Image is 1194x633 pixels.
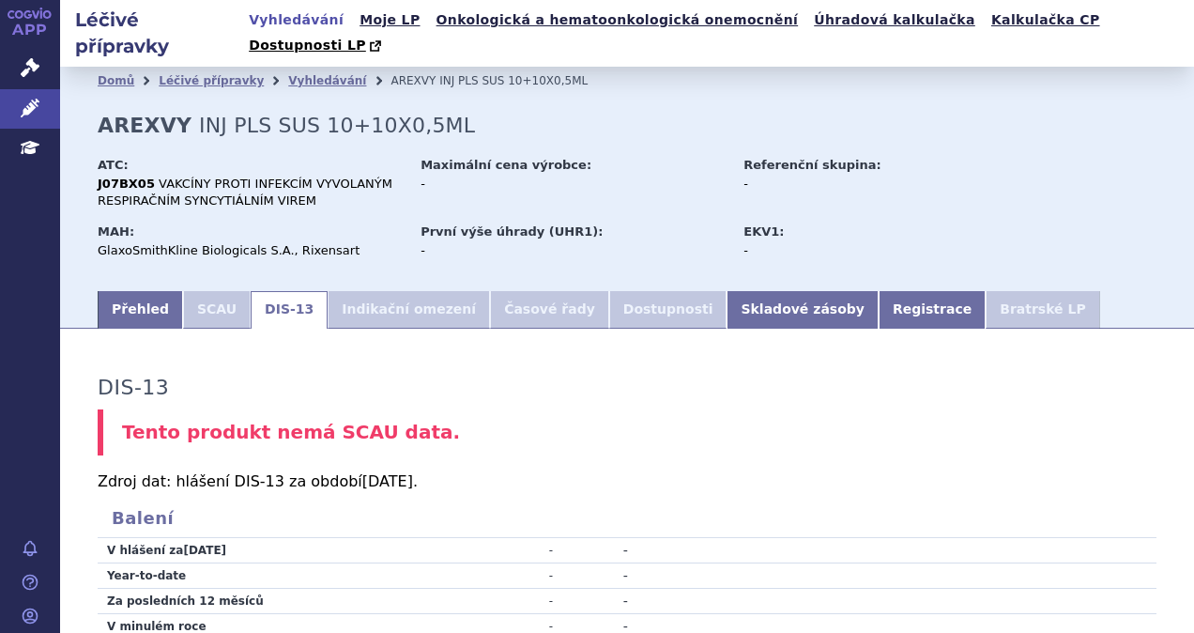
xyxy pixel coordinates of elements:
[426,564,567,589] td: -
[243,8,349,33] a: Vyhledávání
[183,544,226,557] span: [DATE]
[98,177,155,191] strong: J07BX05
[808,8,981,33] a: Úhradová kalkulačka
[98,564,426,589] td: Year-to-date
[98,409,1156,455] div: Tento produkt nemá SCAU data.
[362,472,413,490] span: [DATE]
[60,7,243,59] h2: Léčivé přípravky
[431,8,804,33] a: Onkologická a hematoonkologická onemocnění
[426,589,567,614] td: -
[879,291,986,329] a: Registrace
[727,291,878,329] a: Skladové zásoby
[426,538,567,564] td: -
[98,158,129,172] strong: ATC:
[421,224,603,239] strong: První výše úhrady (UHR1):
[354,8,425,33] a: Moje LP
[986,8,1106,33] a: Kalkulačka CP
[98,242,403,259] div: GlaxoSmithKline Biologicals S.A., Rixensart
[421,176,726,193] div: -
[98,177,392,208] span: VAKCÍNY PROTI INFEKCÍM VYVOLANÝM RESPIRAČNÍM SYNCYTIÁLNÍM VIREM
[98,114,191,137] strong: AREXVY
[743,242,955,259] div: -
[743,176,955,193] div: -
[439,74,588,87] span: INJ PLS SUS 10+10X0,5ML
[421,242,726,259] div: -
[159,74,264,87] a: Léčivé přípravky
[288,74,366,87] a: Vyhledávání
[199,114,475,137] span: INJ PLS SUS 10+10X0,5ML
[567,589,628,614] td: -
[98,474,1156,489] p: Zdroj dat: hlášení DIS-13 za období .
[390,74,436,87] span: AREXVY
[743,158,880,172] strong: Referenční skupina:
[98,508,1156,529] h3: Balení
[98,224,134,239] strong: MAH:
[251,291,328,329] a: DIS-13
[743,224,784,239] strong: EKV1:
[567,564,628,589] td: -
[98,376,169,400] h3: DIS-13
[98,538,426,564] td: V hlášení za
[421,158,591,172] strong: Maximální cena výrobce:
[98,291,183,329] a: Přehled
[98,589,426,614] td: Za posledních 12 měsíců
[249,38,366,53] span: Dostupnosti LP
[567,538,628,564] td: -
[98,74,134,87] a: Domů
[243,33,390,59] a: Dostupnosti LP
